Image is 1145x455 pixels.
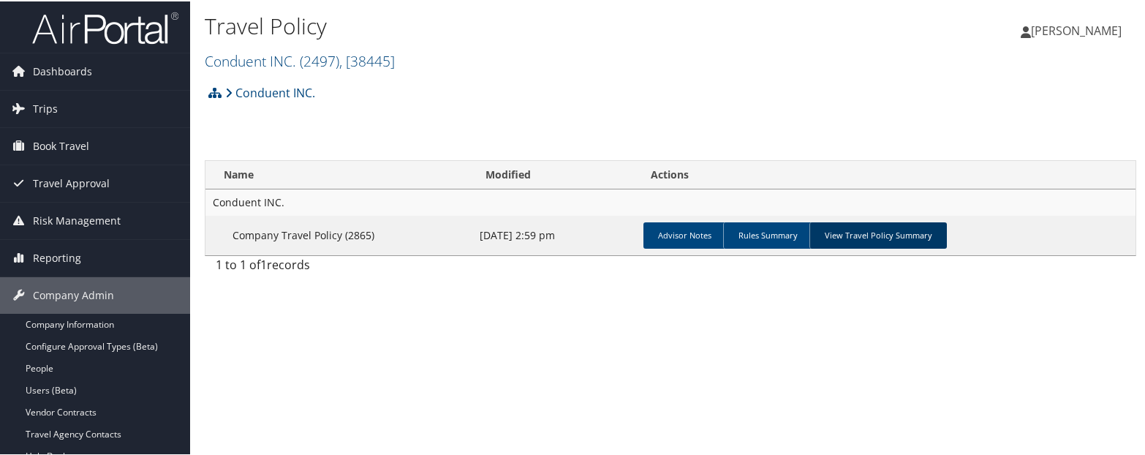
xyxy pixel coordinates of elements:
span: Dashboards [33,52,92,89]
a: Conduent INC. [225,77,315,106]
div: 1 to 1 of records [216,255,427,279]
span: Book Travel [33,127,89,163]
span: Trips [33,89,58,126]
td: Conduent INC. [205,188,1135,214]
span: Company Admin [33,276,114,312]
span: 1 [260,255,267,271]
span: , [ 38445 ] [339,50,395,69]
th: Name: activate to sort column ascending [205,159,472,188]
span: Travel Approval [33,164,110,200]
td: Company Travel Policy (2865) [205,214,472,254]
a: View Travel Policy Summary [809,221,947,247]
span: [PERSON_NAME] [1031,21,1122,37]
span: Reporting [33,238,81,275]
a: [PERSON_NAME] [1021,7,1136,51]
a: Rules Summary [723,221,812,247]
th: Modified: activate to sort column ascending [472,159,638,188]
a: Advisor Notes [643,221,726,247]
td: [DATE] 2:59 pm [472,214,638,254]
th: Actions [638,159,1135,188]
h1: Travel Policy [205,10,825,40]
a: Conduent INC. [205,50,395,69]
span: Risk Management [33,201,121,238]
img: airportal-logo.png [32,10,178,44]
span: ( 2497 ) [300,50,339,69]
